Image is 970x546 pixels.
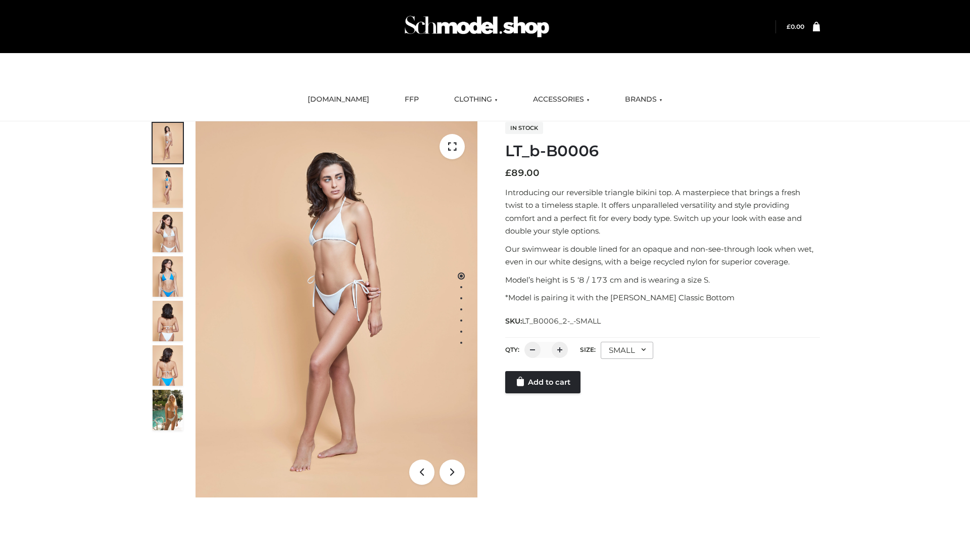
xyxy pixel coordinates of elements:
p: Model’s height is 5 ‘8 / 173 cm and is wearing a size S. [505,274,820,287]
bdi: 0.00 [787,23,804,30]
p: Introducing our reversible triangle bikini top. A masterpiece that brings a fresh twist to a time... [505,186,820,238]
p: Our swimwear is double lined for an opaque and non-see-through look when wet, even in our white d... [505,243,820,268]
bdi: 89.00 [505,167,540,178]
a: BRANDS [617,88,670,111]
span: LT_B0006_2-_-SMALL [522,316,601,326]
img: Schmodel Admin 964 [401,7,553,47]
label: Size: [580,346,596,353]
img: ArielClassicBikiniTop_CloudNine_AzureSky_OW114ECO_8-scaled.jpg [153,345,183,386]
p: *Model is pairing it with the [PERSON_NAME] Classic Bottom [505,291,820,304]
div: SMALL [601,342,653,359]
a: FFP [397,88,426,111]
span: SKU: [505,315,602,327]
img: ArielClassicBikiniTop_CloudNine_AzureSky_OW114ECO_1 [196,121,477,497]
span: £ [505,167,511,178]
img: ArielClassicBikiniTop_CloudNine_AzureSky_OW114ECO_7-scaled.jpg [153,301,183,341]
img: ArielClassicBikiniTop_CloudNine_AzureSky_OW114ECO_1-scaled.jpg [153,123,183,163]
img: Arieltop_CloudNine_AzureSky2.jpg [153,390,183,430]
img: ArielClassicBikiniTop_CloudNine_AzureSky_OW114ECO_3-scaled.jpg [153,212,183,252]
a: [DOMAIN_NAME] [300,88,377,111]
a: ACCESSORIES [525,88,597,111]
span: In stock [505,122,543,134]
h1: LT_b-B0006 [505,142,820,160]
span: £ [787,23,791,30]
a: £0.00 [787,23,804,30]
a: CLOTHING [447,88,505,111]
img: ArielClassicBikiniTop_CloudNine_AzureSky_OW114ECO_4-scaled.jpg [153,256,183,297]
a: Add to cart [505,371,580,393]
img: ArielClassicBikiniTop_CloudNine_AzureSky_OW114ECO_2-scaled.jpg [153,167,183,208]
label: QTY: [505,346,519,353]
